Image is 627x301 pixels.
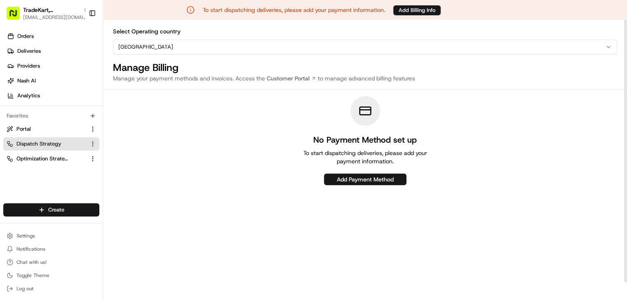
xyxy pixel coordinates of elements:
[3,283,99,294] button: Log out
[3,109,99,122] div: Favorites
[17,47,41,55] span: Deliveries
[5,181,66,195] a: 📗Knowledge Base
[8,120,21,133] img: Grace Nketiah
[128,105,150,115] button: See all
[3,45,103,58] a: Deliveries
[16,125,31,133] span: Portal
[26,127,67,134] span: [PERSON_NAME]
[16,155,68,162] span: Optimization Strategy
[299,134,431,146] h1: No Payment Method set up
[16,184,63,192] span: Knowledge Base
[265,74,318,82] a: Customer Portal
[82,204,100,210] span: Pylon
[70,185,76,191] div: 💻
[21,53,136,61] input: Clear
[3,137,99,150] button: Dispatch Strategy
[66,181,136,195] a: 💻API Documentation
[3,203,99,216] button: Create
[23,6,80,14] button: TradeKart, [GEOGRAPHIC_DATA]
[8,142,21,158] img: Wisdom Oko
[16,272,49,279] span: Toggle Theme
[3,30,103,43] a: Orders
[3,59,103,73] a: Providers
[8,33,150,46] p: Welcome 👋
[140,81,150,91] button: Start new chat
[393,5,441,15] button: Add Billing Info
[3,230,99,242] button: Settings
[73,127,90,134] span: [DATE]
[3,243,99,255] button: Notifications
[113,74,617,82] p: Manage your payment methods and invoices. Access the to manage advanced billing features
[17,62,40,70] span: Providers
[16,259,47,266] span: Chat with us!
[58,204,100,210] a: Powered byPylon
[3,74,103,87] a: Nash AI
[17,77,36,85] span: Nash AI
[16,246,45,252] span: Notifications
[299,149,431,165] p: To start dispatching deliveries, please add your payment information.
[7,125,86,133] a: Portal
[17,92,40,99] span: Analytics
[26,150,88,156] span: Wisdom [PERSON_NAME]
[8,78,23,93] img: 1736555255976-a54dd68f-1ca7-489b-9aae-adbdc363a1c4
[3,122,99,136] button: Portal
[113,61,617,74] h1: Manage Billing
[7,155,86,162] a: Optimization Strategy
[3,270,99,281] button: Toggle Theme
[16,128,23,134] img: 1736555255976-a54dd68f-1ca7-489b-9aae-adbdc363a1c4
[3,89,103,102] a: Analytics
[17,33,34,40] span: Orders
[8,107,55,113] div: Past conversations
[16,140,61,148] span: Dispatch Strategy
[7,140,86,148] a: Dispatch Strategy
[48,206,64,214] span: Create
[23,14,89,21] button: [EMAIL_ADDRESS][DOMAIN_NAME]
[94,150,111,156] span: [DATE]
[3,152,99,165] button: Optimization Strategy
[16,285,33,292] span: Log out
[37,78,135,87] div: Start new chat
[89,150,92,156] span: •
[17,78,32,93] img: 4920774857489_3d7f54699973ba98c624_72.jpg
[3,3,85,23] button: TradeKart, [GEOGRAPHIC_DATA][EMAIL_ADDRESS][DOMAIN_NAME]
[203,6,385,14] p: To start dispatching deliveries, please add your payment information.
[8,185,15,191] div: 📗
[37,87,113,93] div: We're available if you need us!
[16,150,23,157] img: 1736555255976-a54dd68f-1ca7-489b-9aae-adbdc363a1c4
[16,233,35,239] span: Settings
[324,174,406,185] button: Add Payment Method
[68,127,71,134] span: •
[78,184,132,192] span: API Documentation
[113,28,181,35] label: Select Operating country
[8,8,25,24] img: Nash
[3,256,99,268] button: Chat with us!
